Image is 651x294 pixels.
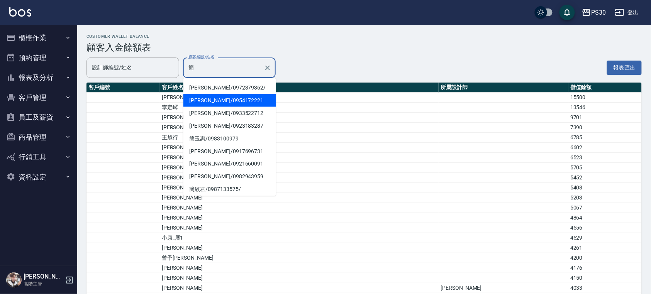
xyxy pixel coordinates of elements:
td: 13546 [568,103,642,113]
span: [PERSON_NAME] / 0954172221 [183,94,276,107]
td: 曾予[PERSON_NAME] [160,253,439,263]
button: 商品管理 [3,127,74,147]
span: [PERSON_NAME] / 0917696731 [183,145,276,158]
button: 行銷工具 [3,147,74,167]
span: [PERSON_NAME] / 0933522712 [183,107,276,120]
td: [PERSON_NAME] [160,213,439,223]
button: 報表及分析 [3,68,74,88]
label: 顧客編號/姓名 [188,54,214,60]
td: [PERSON_NAME] [160,273,439,283]
button: Clear [262,63,273,73]
td: 5067 [568,203,642,213]
img: Person [6,272,22,288]
td: [PERSON_NAME]([PERSON_NAME]) [160,183,439,193]
td: 4556 [568,223,642,233]
span: [PERSON_NAME] / 0972379362 / [183,81,276,94]
button: 櫃檯作業 [3,28,74,48]
button: 員工及薪資 [3,107,74,127]
th: 客戶姓名 [160,83,439,93]
td: 15500 [568,93,642,103]
td: 4200 [568,253,642,263]
th: 所屬設計師 [439,83,568,93]
button: 登出 [612,5,642,20]
td: 小康_展1 [160,233,439,243]
button: 預約管理 [3,48,74,68]
td: [PERSON_NAME] [160,163,439,173]
span: [PERSON_NAME] / 0982943959 [183,171,276,183]
td: [PERSON_NAME] [160,283,439,293]
button: 資料設定 [3,167,74,187]
td: [PERSON_NAME] [160,243,439,253]
td: 4150 [568,273,642,283]
td: [PERSON_NAME] [160,193,439,203]
td: 李定嶧 [160,103,439,113]
img: Logo [9,7,31,17]
span: [PERSON_NAME] / 0921660091 [183,158,276,171]
td: 6602 [568,143,642,153]
td: 4529 [568,233,642,243]
td: [PERSON_NAME] [160,263,439,273]
td: 5452 [568,173,642,183]
td: [PERSON_NAME] [439,283,568,293]
td: [PERSON_NAME] [160,123,439,133]
td: 4261 [568,243,642,253]
td: 7390 [568,123,642,133]
td: 4033 [568,283,642,293]
span: 簡玉惠 / 0983100979 [183,132,276,145]
th: 儲值餘額 [568,83,642,93]
td: 6523 [568,153,642,163]
h5: [PERSON_NAME] [24,273,63,280]
div: PS30 [591,8,606,17]
td: 6785 [568,133,642,143]
button: PS30 [579,5,609,20]
td: [PERSON_NAME] [160,113,439,123]
span: 簡紋君 / 0987133575 / [183,183,276,196]
h3: 顧客入金餘額表 [86,42,642,53]
td: [PERSON_NAME] [160,203,439,213]
button: 報表匯出 [607,61,642,75]
h2: Customer Wallet Balance [86,34,642,39]
td: 4864 [568,213,642,223]
td: [PERSON_NAME] [160,93,439,103]
button: 客戶管理 [3,88,74,108]
td: 5408 [568,183,642,193]
th: 客戶編號 [86,83,160,93]
button: save [559,5,575,20]
td: [PERSON_NAME] [160,223,439,233]
td: 9701 [568,113,642,123]
td: [PERSON_NAME] [160,143,439,153]
td: 5203 [568,193,642,203]
span: [PERSON_NAME] / 0923183287 [183,120,276,132]
td: 王馗行 [160,133,439,143]
td: 4176 [568,263,642,273]
td: [PERSON_NAME] [160,153,439,163]
td: [PERSON_NAME] [160,173,439,183]
td: 5705 [568,163,642,173]
p: 高階主管 [24,280,63,287]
